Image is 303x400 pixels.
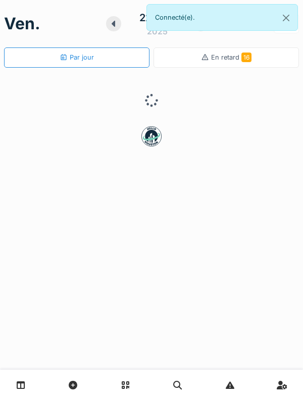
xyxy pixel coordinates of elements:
[211,54,251,61] span: En retard
[146,4,298,31] div: Connecté(e).
[241,53,251,62] span: 16
[147,25,168,37] div: 2025
[275,5,297,31] button: Close
[139,10,175,25] div: 22 août
[4,14,40,33] h1: ven.
[141,126,162,146] img: badge-BVDL4wpA.svg
[60,53,94,62] div: Par jour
